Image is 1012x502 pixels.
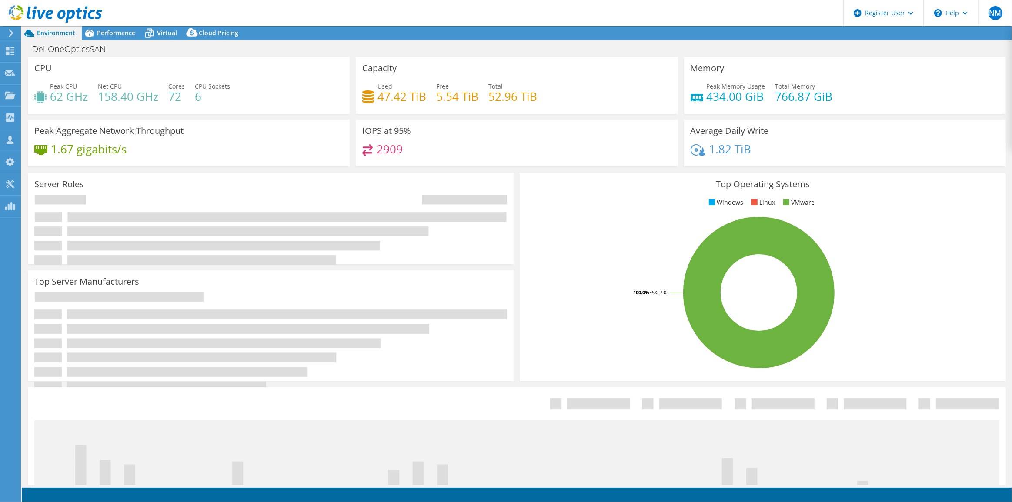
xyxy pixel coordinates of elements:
span: CPU Sockets [195,82,230,90]
span: Virtual [157,29,177,37]
span: Total Memory [775,82,815,90]
h4: 1.82 TiB [709,144,751,154]
h4: 52.96 TiB [488,92,537,101]
h3: Memory [691,63,725,73]
h3: Capacity [362,63,397,73]
h4: 6 [195,92,230,101]
h4: 434.00 GiB [707,92,765,101]
svg: \n [934,9,942,17]
h3: CPU [34,63,52,73]
h3: Top Server Manufacturers [34,277,139,286]
h3: IOPS at 95% [362,126,411,136]
h4: 2909 [377,144,403,154]
h4: 1.67 gigabits/s [51,144,127,154]
span: Peak CPU [50,82,77,90]
span: Used [377,82,392,90]
li: VMware [781,198,815,207]
h1: Del-OneOpticsSAN [28,44,119,54]
span: Cloud Pricing [199,29,238,37]
h3: Average Daily Write [691,126,769,136]
span: Performance [97,29,135,37]
span: Free [436,82,449,90]
tspan: ESXi 7.0 [649,289,666,296]
span: Peak Memory Usage [707,82,765,90]
h3: Peak Aggregate Network Throughput [34,126,184,136]
tspan: 100.0% [633,289,649,296]
h4: 5.54 TiB [436,92,478,101]
h4: 62 GHz [50,92,88,101]
span: Net CPU [98,82,122,90]
h3: Server Roles [34,180,84,189]
h4: 72 [168,92,185,101]
span: Environment [37,29,75,37]
li: Windows [707,198,744,207]
h4: 158.40 GHz [98,92,158,101]
h3: Top Operating Systems [526,180,999,189]
li: Linux [749,198,775,207]
h4: 47.42 TiB [377,92,426,101]
span: Total [488,82,503,90]
h4: 766.87 GiB [775,92,833,101]
span: NM [989,6,1002,20]
span: Cores [168,82,185,90]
